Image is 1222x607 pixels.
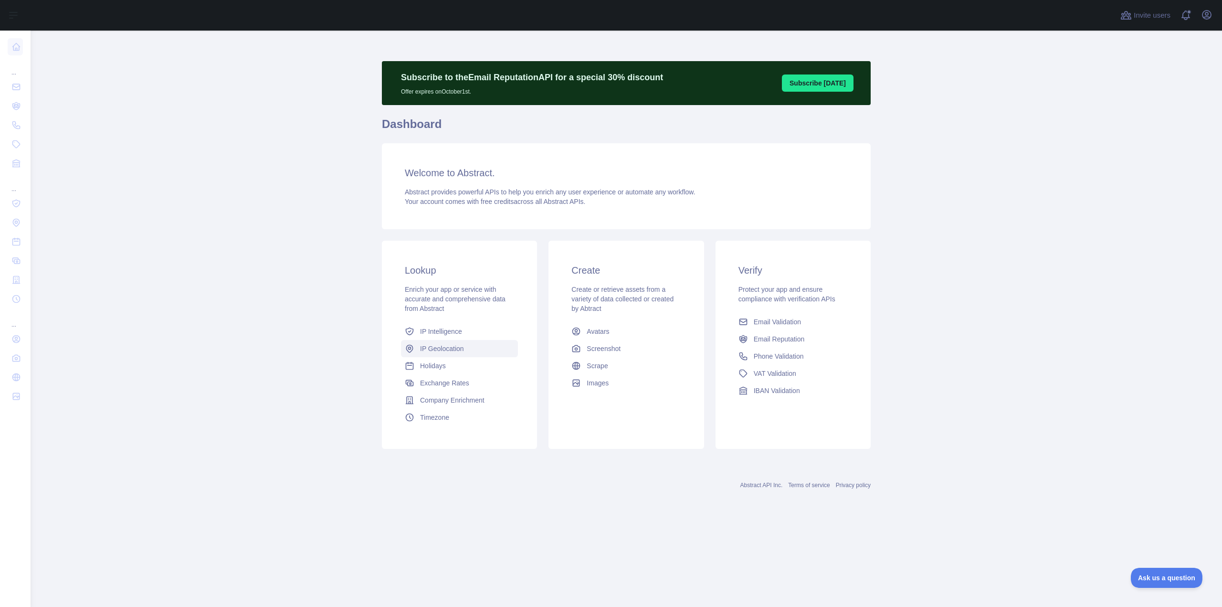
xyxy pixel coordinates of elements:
[382,117,871,139] h1: Dashboard
[754,386,800,395] span: IBAN Validation
[571,264,681,277] h3: Create
[481,198,514,205] span: free credits
[788,482,830,489] a: Terms of service
[587,378,609,388] span: Images
[1131,568,1203,588] iframe: Toggle Customer Support
[735,365,852,382] a: VAT Validation
[405,198,585,205] span: Your account comes with across all Abstract APIs.
[568,357,685,374] a: Scrape
[405,188,695,196] span: Abstract provides powerful APIs to help you enrich any user experience or automate any workflow.
[401,71,663,84] p: Subscribe to the Email Reputation API for a special 30 % discount
[754,351,804,361] span: Phone Validation
[735,382,852,399] a: IBAN Validation
[405,286,506,312] span: Enrich your app or service with accurate and comprehensive data from Abstract
[420,413,449,422] span: Timezone
[401,323,518,340] a: IP Intelligence
[401,409,518,426] a: Timezone
[8,309,23,329] div: ...
[735,348,852,365] a: Phone Validation
[738,286,835,303] span: Protect your app and ensure compliance with verification APIs
[587,361,608,371] span: Scrape
[1134,10,1170,21] span: Invite users
[754,317,801,327] span: Email Validation
[587,327,609,336] span: Avatars
[8,174,23,193] div: ...
[836,482,871,489] a: Privacy policy
[735,330,852,348] a: Email Reputation
[420,361,446,371] span: Holidays
[420,395,485,405] span: Company Enrichment
[420,378,469,388] span: Exchange Rates
[420,327,462,336] span: IP Intelligence
[401,84,663,96] p: Offer expires on October 1st.
[782,75,853,92] button: Subscribe [DATE]
[401,340,518,357] a: IP Geolocation
[738,264,848,277] h3: Verify
[568,323,685,340] a: Avatars
[1118,8,1172,23] button: Invite users
[420,344,464,353] span: IP Geolocation
[754,369,796,378] span: VAT Validation
[568,374,685,392] a: Images
[568,340,685,357] a: Screenshot
[587,344,621,353] span: Screenshot
[571,286,674,312] span: Create or retrieve assets from a variety of data collected or created by Abtract
[405,264,514,277] h3: Lookup
[8,57,23,76] div: ...
[401,357,518,374] a: Holidays
[740,482,783,489] a: Abstract API Inc.
[401,374,518,392] a: Exchange Rates
[401,392,518,409] a: Company Enrichment
[754,334,805,344] span: Email Reputation
[735,313,852,330] a: Email Validation
[405,166,848,180] h3: Welcome to Abstract.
